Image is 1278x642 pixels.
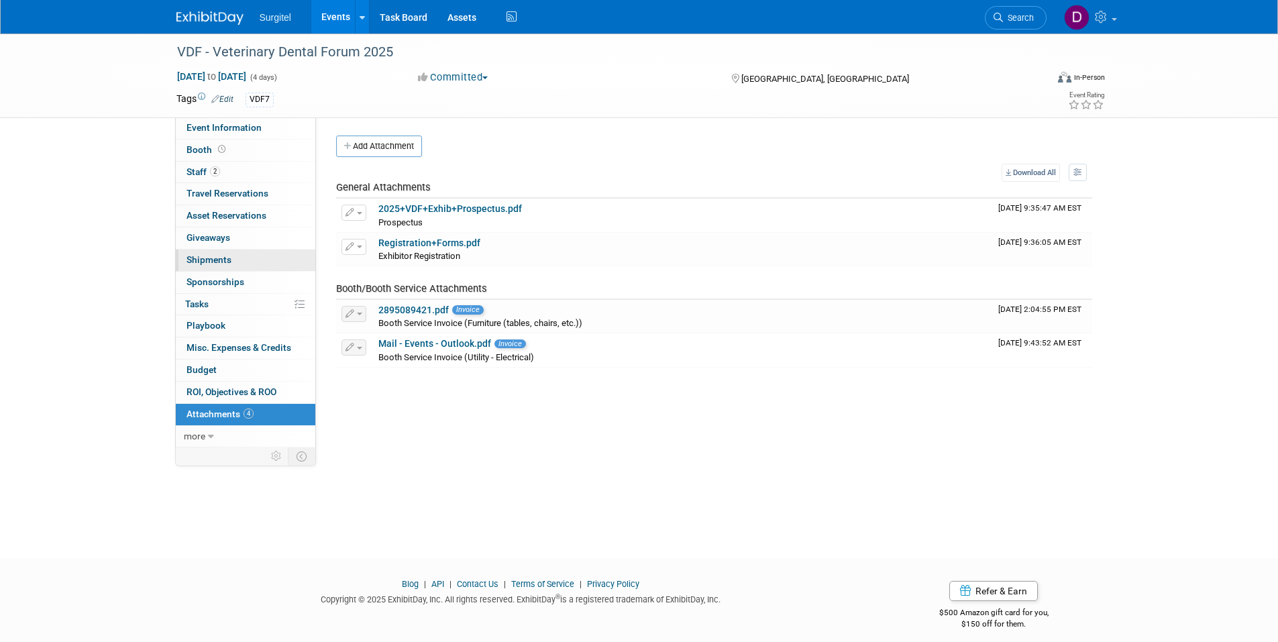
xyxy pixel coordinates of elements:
[249,73,277,82] span: (4 days)
[336,181,431,193] span: General Attachments
[1002,164,1060,182] a: Download All
[187,320,225,331] span: Playbook
[741,74,909,84] span: [GEOGRAPHIC_DATA], [GEOGRAPHIC_DATA]
[184,431,205,441] span: more
[446,579,455,589] span: |
[211,95,233,104] a: Edit
[176,250,315,271] a: Shipments
[176,117,315,139] a: Event Information
[993,233,1092,266] td: Upload Timestamp
[187,409,254,419] span: Attachments
[205,71,218,82] span: to
[176,404,315,425] a: Attachments4
[187,386,276,397] span: ROI, Objectives & ROO
[378,338,491,349] a: Mail - Events - Outlook.pdf
[886,619,1102,630] div: $150 off for them.
[176,590,866,606] div: Copyright © 2025 ExhibitDay, Inc. All rights reserved. ExhibitDay is a registered trademark of Ex...
[187,166,220,177] span: Staff
[210,166,220,176] span: 2
[378,352,534,362] span: Booth Service Invoice (Utility - Electrical)
[993,333,1092,367] td: Upload Timestamp
[998,305,1081,314] span: Upload Timestamp
[246,93,274,107] div: VDF7
[215,144,228,154] span: Booth not reserved yet
[176,315,315,337] a: Playbook
[378,251,460,261] span: Exhibitor Registration
[187,254,231,265] span: Shipments
[336,136,422,157] button: Add Attachment
[176,294,315,315] a: Tasks
[998,203,1081,213] span: Upload Timestamp
[998,237,1081,247] span: Upload Timestamp
[176,272,315,293] a: Sponsorships
[176,183,315,205] a: Travel Reservations
[187,232,230,243] span: Giveaways
[187,276,244,287] span: Sponsorships
[985,6,1047,30] a: Search
[1073,72,1105,83] div: In-Person
[288,447,315,465] td: Toggle Event Tabs
[378,305,449,315] a: 2895089421.pdf
[457,579,498,589] a: Contact Us
[1058,72,1071,83] img: Format-Inperson.png
[421,579,429,589] span: |
[413,70,493,85] button: Committed
[1064,5,1089,30] img: Daniel Green
[378,217,423,227] span: Prospectus
[500,579,509,589] span: |
[1003,13,1034,23] span: Search
[187,364,217,375] span: Budget
[378,203,522,214] a: 2025+VDF+Exhib+Prospectus.pdf
[176,205,315,227] a: Asset Reservations
[172,40,1026,64] div: VDF - Veterinary Dental Forum 2025
[576,579,585,589] span: |
[1068,92,1104,99] div: Event Rating
[176,140,315,161] a: Booth
[378,318,582,328] span: Booth Service Invoice (Furniture (tables, chairs, etc.))
[176,337,315,359] a: Misc. Expenses & Credits
[176,382,315,403] a: ROI, Objectives & ROO
[176,162,315,183] a: Staff2
[187,210,266,221] span: Asset Reservations
[176,11,244,25] img: ExhibitDay
[886,598,1102,629] div: $500 Amazon gift card for you,
[185,299,209,309] span: Tasks
[176,426,315,447] a: more
[511,579,574,589] a: Terms of Service
[187,188,268,199] span: Travel Reservations
[452,305,484,314] span: Invoice
[187,342,291,353] span: Misc. Expenses & Credits
[587,579,639,589] a: Privacy Policy
[378,237,480,248] a: Registration+Forms.pdf
[998,338,1081,347] span: Upload Timestamp
[402,579,419,589] a: Blog
[187,122,262,133] span: Event Information
[176,70,247,83] span: [DATE] [DATE]
[431,579,444,589] a: API
[260,12,291,23] span: Surgitel
[176,227,315,249] a: Giveaways
[187,144,228,155] span: Booth
[993,199,1092,232] td: Upload Timestamp
[265,447,288,465] td: Personalize Event Tab Strip
[494,339,526,348] span: Invoice
[967,70,1106,90] div: Event Format
[176,360,315,381] a: Budget
[336,282,487,295] span: Booth/Booth Service Attachments
[176,92,233,107] td: Tags
[244,409,254,419] span: 4
[993,300,1092,333] td: Upload Timestamp
[949,581,1038,601] a: Refer & Earn
[555,593,560,600] sup: ®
